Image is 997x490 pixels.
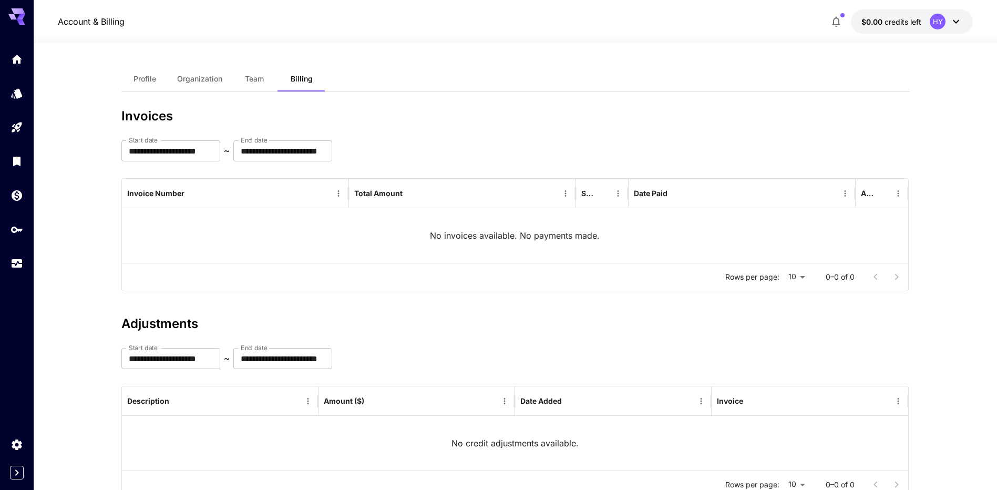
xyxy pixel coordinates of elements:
label: Start date [129,136,158,145]
div: Invoice [717,396,743,405]
p: ~ [224,145,230,157]
button: Menu [497,394,512,409]
span: $0.00 [861,17,885,26]
div: Total Amount [354,189,403,198]
label: End date [241,343,267,352]
div: Models [11,87,23,100]
button: Menu [331,186,346,201]
div: Playground [11,121,23,134]
button: Menu [301,394,315,409]
span: Profile [133,74,156,84]
div: Usage [11,257,23,270]
button: Menu [611,186,625,201]
p: No invoices available. No payments made. [430,229,600,242]
h3: Adjustments [121,317,910,331]
button: Sort [404,186,418,201]
button: Menu [838,186,852,201]
div: Amount ($) [324,396,364,405]
button: Sort [365,394,380,409]
div: Library [11,155,23,168]
div: Date Paid [634,189,667,198]
nav: breadcrumb [58,15,125,28]
div: Date Added [520,396,562,405]
button: Sort [563,394,578,409]
h3: Invoices [121,109,910,124]
span: Organization [177,74,222,84]
button: Menu [558,186,573,201]
p: Rows per page: [725,272,779,282]
button: Sort [186,186,200,201]
button: Sort [876,186,891,201]
button: Sort [596,186,611,201]
div: $0.00 [861,16,921,27]
label: Start date [129,343,158,352]
button: Expand sidebar [10,466,24,479]
p: No credit adjustments available. [451,437,579,450]
p: Rows per page: [725,479,779,490]
button: $0.00HY [851,9,973,34]
p: 0–0 of 0 [826,479,855,490]
div: Settings [11,438,23,451]
p: ~ [224,352,230,365]
a: Account & Billing [58,15,125,28]
span: Team [245,74,264,84]
button: Sort [669,186,683,201]
button: Menu [891,394,906,409]
span: credits left [885,17,921,26]
button: Sort [744,394,759,409]
button: Menu [694,394,708,409]
div: Status [581,189,595,198]
label: End date [241,136,267,145]
div: 10 [784,269,809,284]
div: Action [861,189,875,198]
button: Sort [170,394,185,409]
div: Description [127,396,169,405]
div: API Keys [11,223,23,236]
p: 0–0 of 0 [826,272,855,282]
div: Invoice Number [127,189,184,198]
div: HY [930,14,945,29]
div: Home [11,53,23,66]
button: Menu [891,186,906,201]
span: Billing [291,74,313,84]
div: Wallet [11,189,23,202]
